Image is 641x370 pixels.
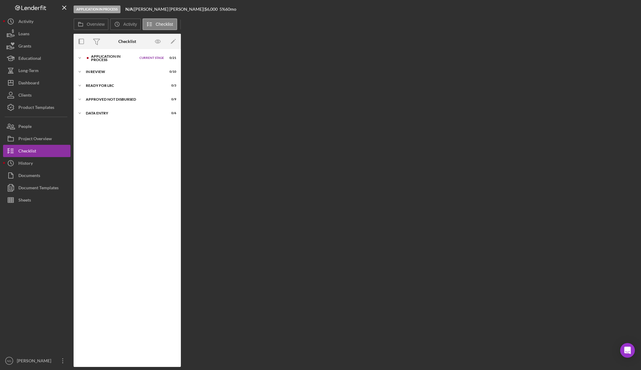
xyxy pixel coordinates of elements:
button: History [3,157,71,169]
div: In Review [86,70,161,74]
div: Documents [18,169,40,183]
span: $6,000 [204,6,218,12]
button: Long-Term [3,64,71,77]
div: History [18,157,33,171]
button: NG[PERSON_NAME] [3,355,71,367]
button: Clients [3,89,71,101]
button: Activity [110,18,141,30]
button: Sheets [3,194,71,206]
div: Educational [18,52,41,66]
div: | [125,7,134,12]
button: Dashboard [3,77,71,89]
div: [PERSON_NAME] [15,355,55,368]
b: N/A [125,6,133,12]
div: Sheets [18,194,31,208]
button: Overview [74,18,109,30]
div: Checklist [118,39,136,44]
div: Checklist [18,145,36,159]
div: Loans [18,28,29,41]
div: Ready for LRC [86,84,161,87]
div: Dashboard [18,77,39,91]
label: Activity [123,22,137,27]
button: Grants [3,40,71,52]
button: Activity [3,15,71,28]
button: Product Templates [3,101,71,114]
button: Loans [3,28,71,40]
button: Documents [3,169,71,182]
div: 0 / 21 [165,56,176,60]
div: Activity [18,15,33,29]
div: Document Templates [18,182,59,195]
div: Open Intercom Messenger [620,343,635,358]
div: Project Overview [18,133,52,146]
button: Document Templates [3,182,71,194]
div: 0 / 3 [165,84,176,87]
div: Data Entry [86,111,161,115]
div: Clients [18,89,32,103]
div: 5 % [219,7,225,12]
button: Checklist [143,18,177,30]
span: Current Stage [139,56,164,60]
div: 0 / 6 [165,111,176,115]
div: Long-Term [18,64,39,78]
div: 0 / 9 [165,98,176,101]
text: NG [7,359,11,363]
div: Grants [18,40,31,54]
div: Product Templates [18,101,54,115]
div: Approved Not Disbursed [86,98,161,101]
label: Overview [87,22,105,27]
button: Project Overview [3,133,71,145]
button: Checklist [3,145,71,157]
button: People [3,120,71,133]
div: Application In Process [74,6,120,13]
label: Checklist [156,22,173,27]
div: People [18,120,32,134]
div: 60 mo [225,7,236,12]
div: Application In Process [91,55,136,62]
div: 0 / 10 [165,70,176,74]
button: Educational [3,52,71,64]
div: [PERSON_NAME] [PERSON_NAME] | [134,7,204,12]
